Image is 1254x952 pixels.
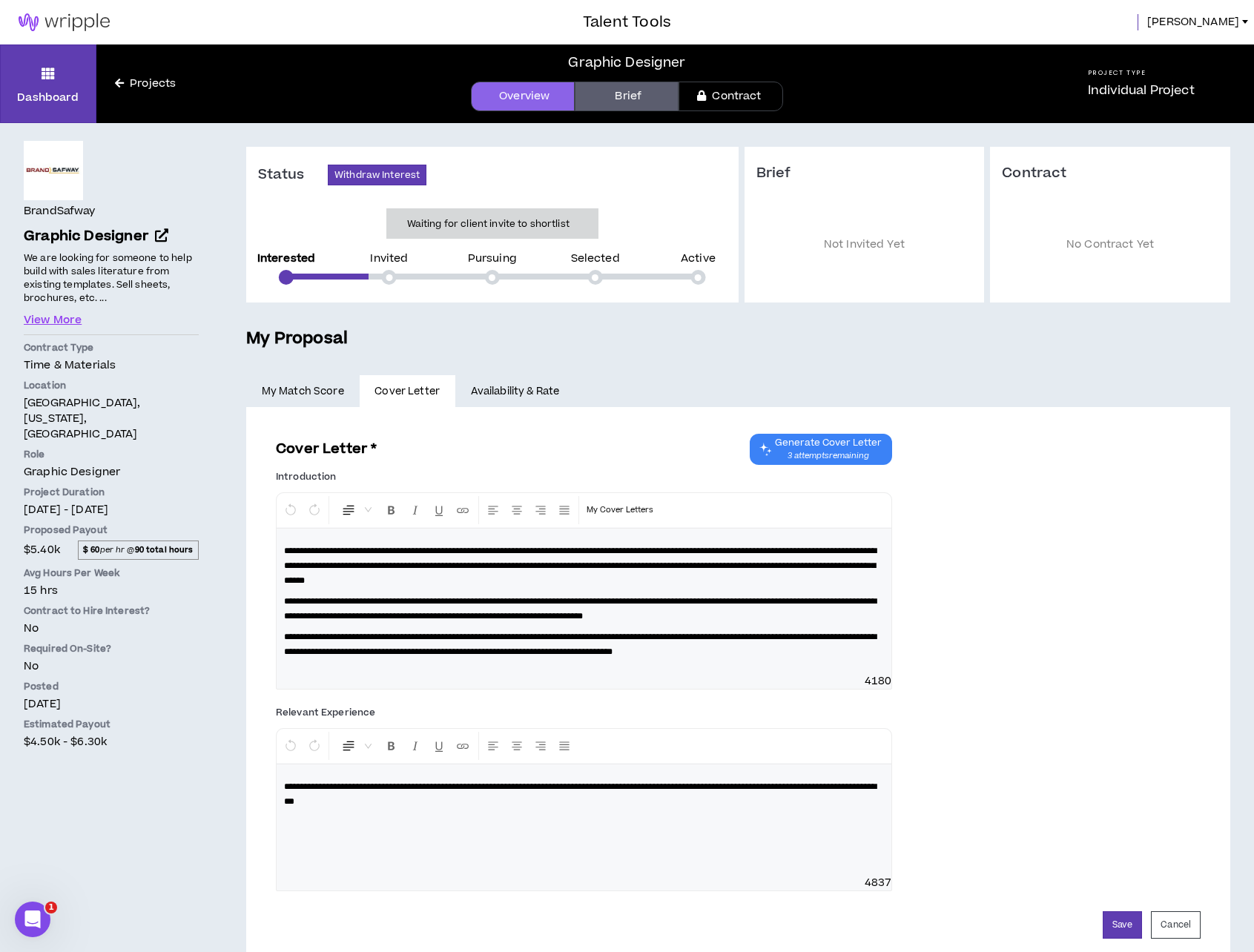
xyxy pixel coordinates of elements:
p: Contract to Hire Interest? [24,604,199,618]
iframe: Intercom live chat [15,902,50,937]
span: 4180 [865,674,892,689]
p: Interested [257,254,315,264]
div: Graphic Designer [568,53,685,73]
span: 1 [45,902,57,913]
p: Individual Project [1088,82,1195,99]
p: Invited [370,254,408,264]
a: My Match Score [246,375,360,408]
p: Project Duration [24,486,199,499]
button: Format Bold [380,496,403,524]
button: Withdraw Interest [328,165,426,185]
span: Cover Letter [374,383,440,400]
a: Brief [575,82,679,111]
button: Redo [303,732,326,760]
p: Estimated Payout [24,718,199,731]
p: Required On-Site? [24,642,199,655]
p: Proposed Payout [24,523,199,537]
p: Not Invited Yet [756,205,973,285]
p: Waiting for client invite to shortlist [407,216,570,231]
button: Format Italics [404,732,426,760]
p: Pursuing [468,254,517,264]
button: Format Underline [428,496,450,524]
button: Left Align [482,732,504,760]
button: View More [24,312,82,328]
button: Chat GPT Cover Letter [750,434,892,465]
button: Insert Link [452,732,474,760]
p: $4.50k - $6.30k [24,734,199,750]
button: Redo [303,496,326,524]
p: Role [24,448,199,461]
span: [PERSON_NAME] [1147,14,1239,30]
strong: 90 total hours [135,544,194,555]
button: Template [582,496,658,524]
h4: BrandSafway [24,203,96,219]
strong: $ 60 [83,544,100,555]
button: Cancel [1151,911,1201,939]
span: 3 attempts remaining [775,450,882,462]
span: Graphic Designer [24,464,120,480]
p: No [24,658,199,674]
p: [DATE] [24,696,199,712]
span: Graphic Designer [24,226,148,246]
label: Relevant Experience [276,701,375,724]
p: Active [681,254,716,264]
span: Generate Cover Letter [775,437,882,449]
a: Availability & Rate [455,375,575,408]
p: My Cover Letters [587,503,653,518]
button: Justify Align [553,732,575,760]
button: Insert Link [452,496,474,524]
p: Contract Type [24,341,199,354]
a: Graphic Designer [24,226,199,248]
button: Right Align [529,496,552,524]
h3: Contract [1002,165,1218,182]
button: Save [1103,911,1142,939]
button: Center Align [506,496,528,524]
button: Left Align [482,496,504,524]
label: Introduction [276,465,336,489]
p: Dashboard [17,90,79,105]
h5: My Proposal [246,326,1230,351]
p: [DATE] - [DATE] [24,502,199,518]
p: [GEOGRAPHIC_DATA], [US_STATE], [GEOGRAPHIC_DATA] [24,395,199,442]
h3: Cover Letter * [276,439,377,459]
p: We are looking for someone to help build with sales literature from existing templates. Sell shee... [24,251,199,306]
button: Undo [280,496,302,524]
p: 15 hrs [24,583,199,598]
p: Avg Hours Per Week [24,566,199,580]
p: Time & Materials [24,357,199,373]
p: No [24,621,199,636]
p: Posted [24,680,199,693]
span: 4837 [865,876,892,890]
h3: Status [258,166,328,184]
button: Justify Align [553,496,575,524]
h3: Brief [756,165,973,182]
p: No Contract Yet [1002,205,1218,285]
button: Format Italics [404,496,426,524]
span: $5.40k [24,540,60,560]
button: Format Underline [428,732,450,760]
p: Location [24,379,199,392]
button: Right Align [529,732,552,760]
h5: Project Type [1088,68,1195,78]
a: Projects [96,76,194,92]
button: Center Align [506,732,528,760]
span: per hr @ [78,541,199,560]
button: Undo [280,732,302,760]
button: Format Bold [380,732,403,760]
h3: Talent Tools [583,11,671,33]
a: Contract [679,82,782,111]
p: Selected [571,254,620,264]
a: Overview [471,82,575,111]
